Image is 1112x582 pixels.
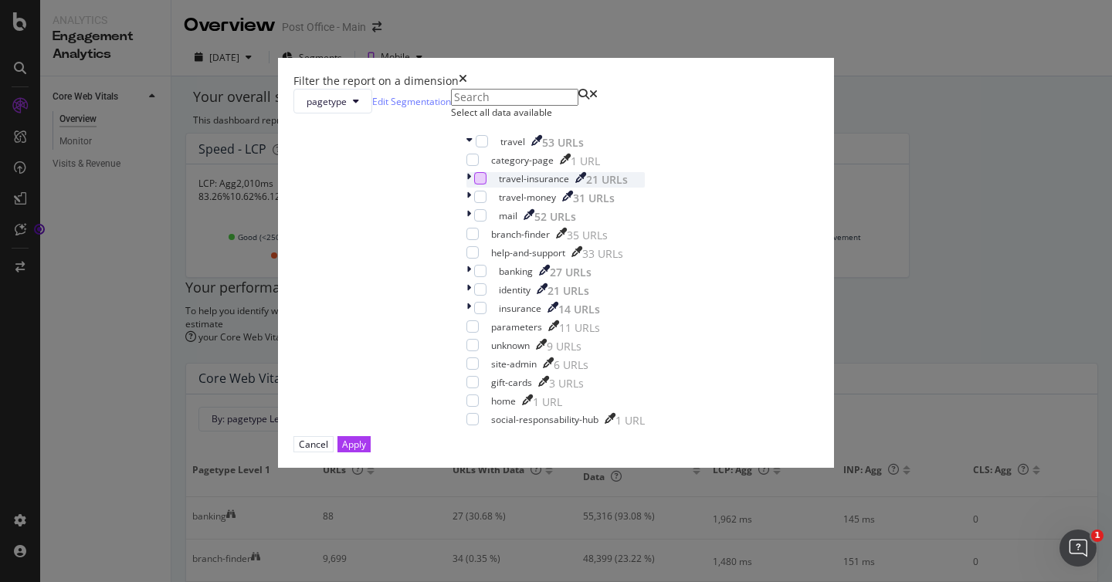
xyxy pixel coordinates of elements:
[491,246,565,259] div: help-and-support
[491,413,598,426] div: social-responsability-hub
[550,265,592,280] div: 27 URLs
[459,73,467,89] div: times
[549,376,584,391] div: 3 URLs
[499,283,531,296] div: identity
[586,172,628,188] div: 21 URLs
[293,73,459,89] div: Filter the report on a dimension
[491,320,542,333] div: parameters
[278,58,834,467] div: modal
[533,394,562,410] div: 1 URL
[548,283,589,299] div: 21 URLs
[299,438,328,451] div: Cancel
[491,394,516,408] div: home
[1091,530,1104,542] span: 1
[491,376,532,389] div: gift-cards
[337,436,371,452] button: Apply
[559,320,600,336] div: 11 URLs
[342,438,366,451] div: Apply
[567,228,608,243] div: 35 URLs
[491,228,550,241] div: branch-finder
[499,265,533,278] div: banking
[542,135,584,151] div: 53 URLs
[491,154,554,167] div: category-page
[293,89,372,113] button: pagetype
[1059,530,1097,567] iframe: Intercom live chat
[491,339,530,352] div: unknown
[615,413,645,428] div: 1 URL
[554,357,588,373] div: 6 URLs
[499,172,569,185] div: travel-insurance
[558,302,600,317] div: 14 URLs
[534,209,576,225] div: 52 URLs
[499,191,556,204] div: travel-money
[499,302,541,315] div: insurance
[293,436,334,452] button: Cancel
[451,89,578,106] input: Search
[451,106,660,119] div: Select all data available
[372,93,451,110] a: Edit Segmentation
[307,95,347,108] span: pagetype
[500,135,525,148] div: travel
[547,339,581,354] div: 9 URLs
[499,209,517,222] div: mail
[491,357,537,371] div: site-admin
[582,246,623,262] div: 33 URLs
[573,191,615,206] div: 31 URLs
[571,154,600,169] div: 1 URL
